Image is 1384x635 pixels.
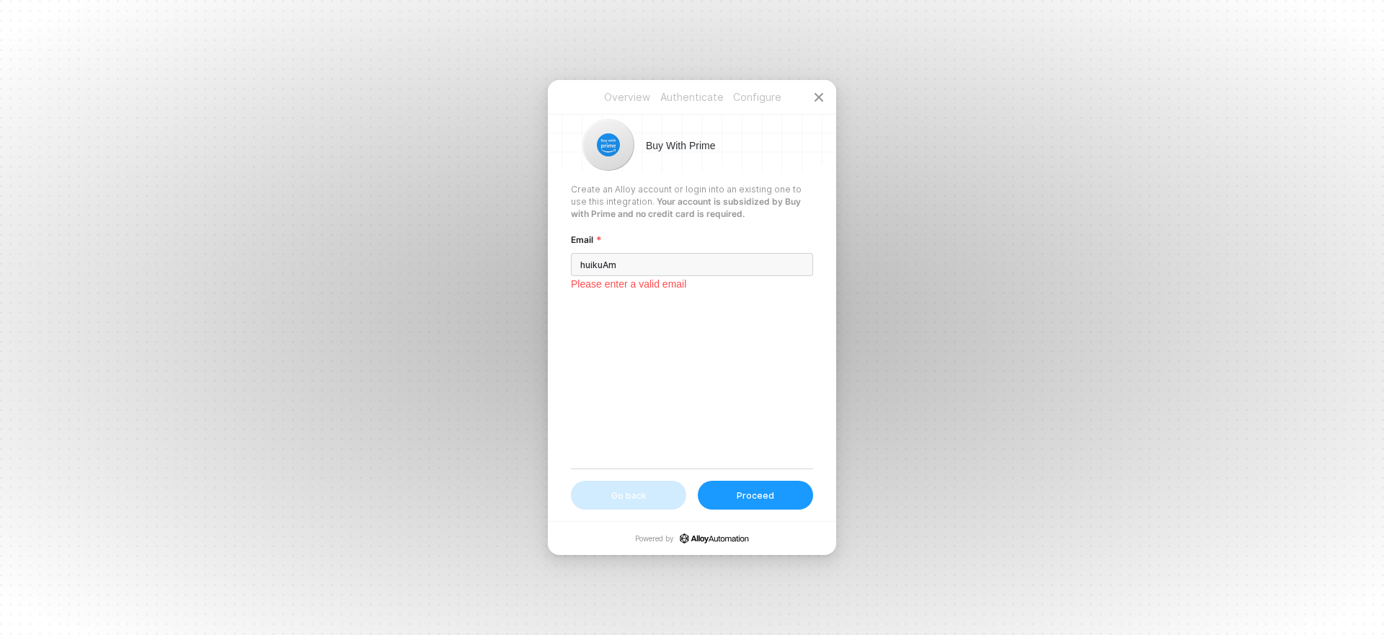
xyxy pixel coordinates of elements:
span: Your account is subsidized by Buy with Prime and no credit card is required. [571,196,801,219]
h1: Buy With Prime [646,138,715,153]
p: Configure [724,90,789,105]
p: Powered by [635,533,749,543]
img: icon [597,133,620,156]
span: icon-close [813,92,825,103]
div: Create an Alloy account or login into an existing one to use this integration. [571,183,813,220]
a: icon-success [680,533,749,543]
p: Authenticate [660,90,724,105]
label: Email [571,233,602,247]
button: Go back [571,481,686,510]
div: Proceed [737,489,774,502]
input: you@company.com [571,253,813,276]
p: Overview [595,90,660,105]
div: Please enter a valid email [571,276,813,292]
button: Proceed [698,481,813,510]
div: Go back [611,489,647,502]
